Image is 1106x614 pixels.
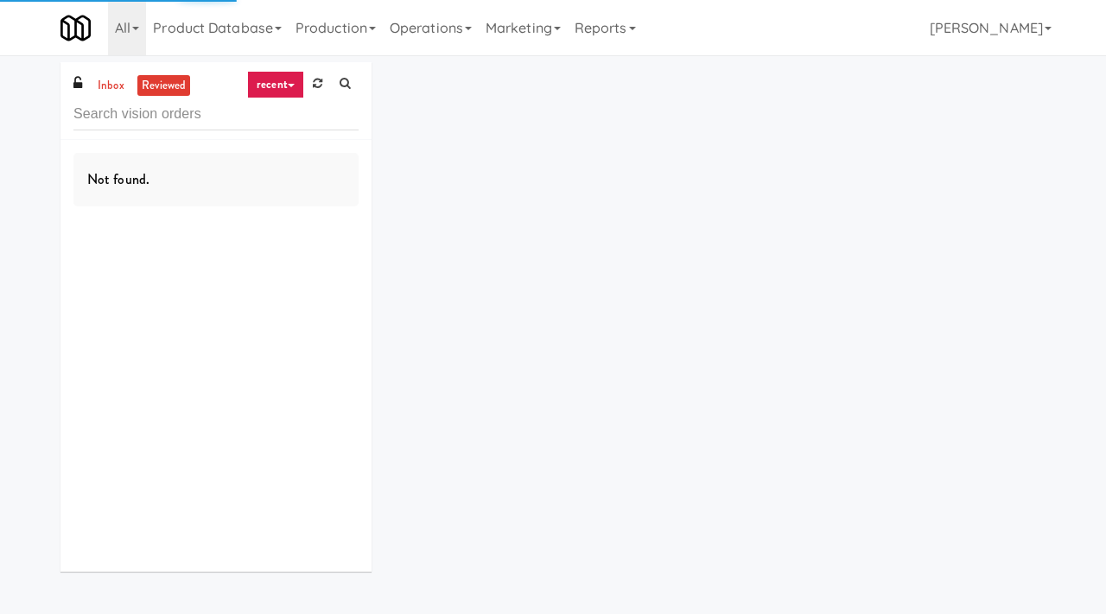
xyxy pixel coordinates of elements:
a: inbox [93,75,129,97]
a: recent [247,71,304,98]
span: Not found. [87,169,149,189]
a: reviewed [137,75,191,97]
input: Search vision orders [73,98,359,130]
img: Micromart [60,13,91,43]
